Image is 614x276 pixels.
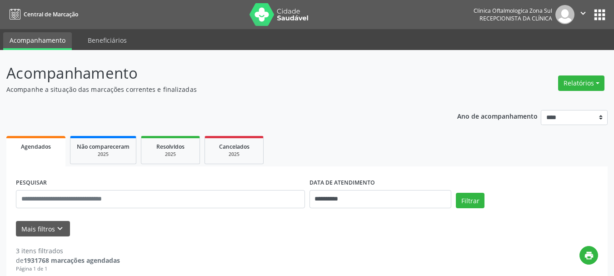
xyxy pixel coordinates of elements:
span: Cancelados [219,143,250,151]
span: Não compareceram [77,143,130,151]
button: apps [592,7,608,23]
i:  [578,8,588,18]
div: 2025 [148,151,193,158]
i: keyboard_arrow_down [55,224,65,234]
strong: 1931768 marcações agendadas [24,256,120,265]
span: Central de Marcação [24,10,78,18]
button: Filtrar [456,193,484,208]
p: Acompanhe a situação das marcações correntes e finalizadas [6,85,427,94]
button: Relatórios [558,75,604,91]
button: print [579,246,598,265]
label: DATA DE ATENDIMENTO [309,176,375,190]
div: 2025 [211,151,257,158]
a: Beneficiários [81,32,133,48]
span: Resolvidos [156,143,185,151]
div: Página 1 de 1 [16,265,120,273]
div: Clinica Oftalmologica Zona Sul [474,7,552,15]
div: 3 itens filtrados [16,246,120,256]
div: de [16,256,120,265]
div: 2025 [77,151,130,158]
span: Agendados [21,143,51,151]
p: Ano de acompanhamento [457,110,538,121]
a: Central de Marcação [6,7,78,22]
a: Acompanhamento [3,32,72,50]
p: Acompanhamento [6,62,427,85]
label: PESQUISAR [16,176,47,190]
span: Recepcionista da clínica [479,15,552,22]
button:  [574,5,592,24]
img: img [555,5,574,24]
i: print [584,251,594,261]
button: Mais filtroskeyboard_arrow_down [16,221,70,237]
